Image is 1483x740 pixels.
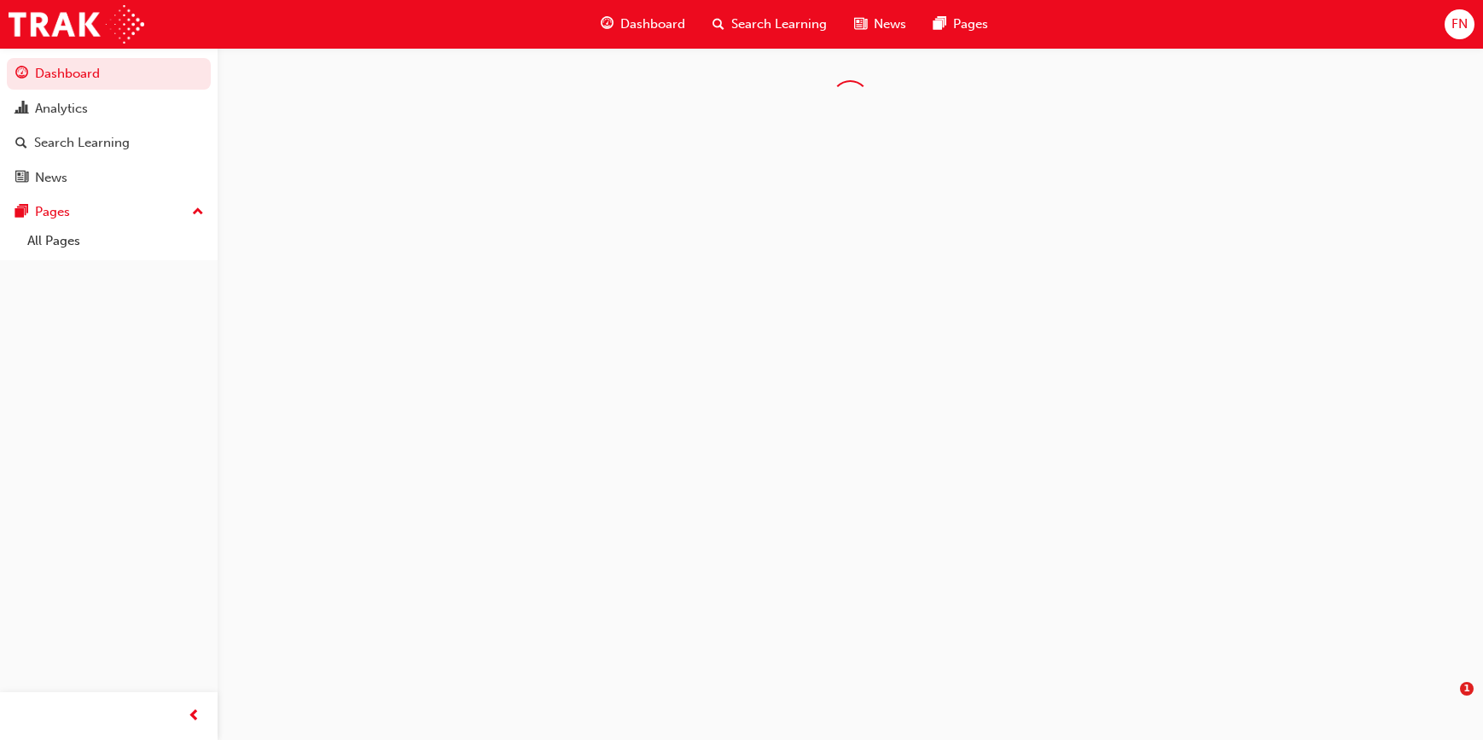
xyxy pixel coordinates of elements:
[35,99,88,119] div: Analytics
[840,7,920,42] a: news-iconNews
[192,201,204,224] span: up-icon
[20,228,211,254] a: All Pages
[7,93,211,125] a: Analytics
[601,14,614,35] span: guage-icon
[933,14,946,35] span: pages-icon
[1460,682,1474,696] span: 1
[9,5,144,44] img: Trak
[34,133,130,153] div: Search Learning
[7,162,211,194] a: News
[7,58,211,90] a: Dashboard
[1451,15,1468,34] span: FN
[15,205,28,220] span: pages-icon
[920,7,1002,42] a: pages-iconPages
[15,171,28,186] span: news-icon
[854,14,867,35] span: news-icon
[731,15,827,34] span: Search Learning
[7,196,211,228] button: Pages
[620,15,685,34] span: Dashboard
[1425,682,1466,723] iframe: Intercom live chat
[587,7,699,42] a: guage-iconDashboard
[15,67,28,82] span: guage-icon
[699,7,840,42] a: search-iconSearch Learning
[7,55,211,196] button: DashboardAnalyticsSearch LearningNews
[15,136,27,151] span: search-icon
[7,127,211,159] a: Search Learning
[953,15,988,34] span: Pages
[188,706,201,727] span: prev-icon
[1445,9,1474,39] button: FN
[15,102,28,117] span: chart-icon
[712,14,724,35] span: search-icon
[35,168,67,188] div: News
[874,15,906,34] span: News
[35,202,70,222] div: Pages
